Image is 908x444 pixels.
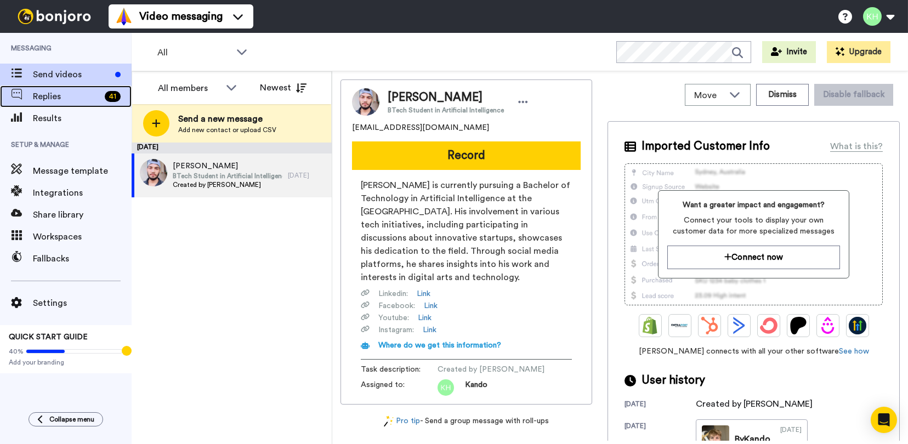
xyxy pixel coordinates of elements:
img: Ontraport [671,317,689,334]
div: 41 [105,91,121,102]
button: Upgrade [827,41,890,63]
img: ad3ed8e9-57e5-47d6-929d-71b30c50def1.jpg [140,159,167,186]
span: [PERSON_NAME] connects with all your other software [625,346,883,357]
button: Record [352,141,581,170]
div: Tooltip anchor [122,346,132,356]
img: Hubspot [701,317,718,334]
span: [PERSON_NAME] is currently pursuing a Bachelor of Technology in Artificial Intelligence at the [G... [361,179,572,284]
span: Workspaces [33,230,132,243]
img: kh.png [438,379,454,396]
span: Linkedin : [378,288,408,299]
span: Task description : [361,364,438,375]
button: Connect now [667,246,840,269]
span: Kando [465,379,487,396]
div: All members [158,82,220,95]
a: See how [839,348,869,355]
span: Replies [33,90,100,103]
button: Newest [252,77,315,99]
button: Invite [762,41,816,63]
img: Shopify [642,317,659,334]
span: All [157,46,231,59]
button: Disable fallback [814,84,893,106]
div: [DATE] [625,400,696,411]
a: Link [424,300,438,311]
span: Instagram : [378,325,414,335]
button: Collapse menu [29,412,103,426]
span: Want a greater impact and engagement? [667,200,840,210]
span: Connect your tools to display your own customer data for more specialized messages [667,215,840,237]
div: - Send a group message with roll-ups [340,415,592,427]
span: Add your branding [9,358,123,367]
span: Add new contact or upload CSV [178,126,276,134]
a: Link [417,288,430,299]
span: Assigned to: [361,379,438,396]
span: User history [642,372,705,389]
span: [EMAIL_ADDRESS][DOMAIN_NAME] [352,122,489,133]
span: Integrations [33,186,132,200]
img: ConvertKit [760,317,778,334]
div: Open Intercom Messenger [871,407,897,433]
span: BTech Student in Artificial Intelligence [388,106,504,115]
img: magic-wand.svg [384,415,394,427]
span: Video messaging [139,9,223,24]
div: [DATE] [288,171,326,180]
span: Results [33,112,132,125]
span: [PERSON_NAME] [388,89,504,106]
span: Where do we get this information? [378,341,501,349]
button: Dismiss [756,84,809,106]
a: Link [418,312,432,323]
span: BTech Student in Artificial Intelligence [173,172,282,180]
img: vm-color.svg [115,8,133,25]
span: Fallbacks [33,252,132,265]
img: ActiveCampaign [730,317,748,334]
img: Drip [819,317,837,334]
a: Pro tip [384,415,420,427]
span: Message template [33,164,132,178]
span: Send a new message [178,112,276,126]
img: Image of Rudraansh Mishra [352,88,379,116]
div: Created by [PERSON_NAME] [696,397,813,411]
span: Created by [PERSON_NAME] [173,180,282,189]
span: [PERSON_NAME] [173,161,282,172]
img: bj-logo-header-white.svg [13,9,95,24]
img: GoHighLevel [849,317,866,334]
span: 40% [9,347,24,356]
div: [DATE] [132,143,332,153]
img: Patreon [790,317,807,334]
span: Facebook : [378,300,415,311]
span: Collapse menu [49,415,94,424]
span: Imported Customer Info [642,138,770,155]
span: Created by [PERSON_NAME] [438,364,544,375]
span: QUICK START GUIDE [9,333,88,341]
span: Send videos [33,68,111,81]
a: Link [423,325,436,335]
span: Share library [33,208,132,221]
div: What is this? [830,140,883,153]
span: Youtube : [378,312,409,323]
span: Move [694,89,724,102]
span: Settings [33,297,132,310]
